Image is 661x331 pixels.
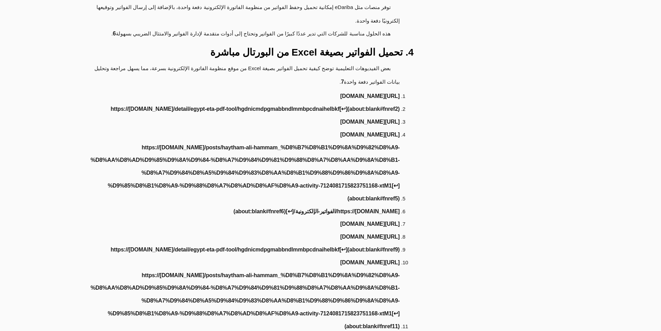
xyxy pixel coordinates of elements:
li: توفر منصات مثل eDariba إمكانية تحميل وحفظ الفواتير من منظومة الفاتورة الإلكترونية دفعة واحدة، بال... [75,1,400,27]
li: هذه الحلول مناسبة للشركات التي تدير عددًا كبيرًا من الفواتير وتحتاج إلى أدوات متقدمة لإدارة الفوا... [75,27,400,41]
a: https://[DOMAIN_NAME]/detail/egypt-eta-pdf-tool/hgdnicmdpgmabbndlmmbpcdnaihelbkf[↩︎](about:blank#... [111,243,400,256]
a: [URL][DOMAIN_NAME] [340,218,400,231]
a: https://[DOMAIN_NAME]/detail/egypt-eta-pdf-tool/hgdnicmdpgmabbndlmmbpcdnaihelbkf[↩︎](about:blank#... [111,103,400,116]
a: [URL][DOMAIN_NAME] [340,129,400,141]
a: 6 [113,27,116,40]
a: [URL][DOMAIN_NAME] [340,231,400,243]
a: https://[DOMAIN_NAME]/الفواتير-الإلكترونية/[↩︎](about:blank#fnref6) [234,205,400,218]
a: [URL][DOMAIN_NAME] [340,116,400,129]
a: [URL][DOMAIN_NAME] [340,90,400,103]
a: [URL][DOMAIN_NAME] [340,256,400,269]
li: بعض الفيديوهات التعليمية توضح كيفية تحميل الفواتير بصيغة Excel من موقع منظومة الفاتورة الإلكتروني... [75,62,400,89]
a: 7 [341,76,344,89]
a: https://[DOMAIN_NAME]/posts/haytham-ali-hammam_%D8%B7%D8%B1%D9%8A%D9%82%D8%A9-%D8%AA%D8%AD%D9%85%... [81,141,400,205]
h3: 4. تحميل الفواتير بصيغة Excel من البورتال مباشرة [68,46,414,59]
